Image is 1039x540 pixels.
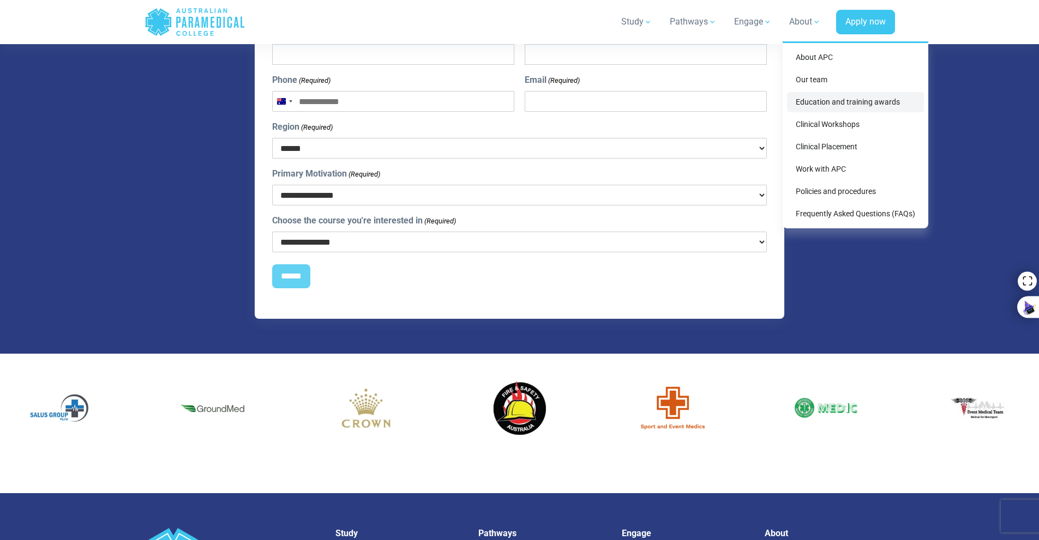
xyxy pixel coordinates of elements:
span: (Required) [301,122,333,133]
span: (Required) [547,75,580,86]
a: Our team [787,70,924,90]
label: Region [272,120,333,134]
img: Logo [947,375,1012,441]
a: Australian Paramedical College [145,4,245,40]
div: 3 / 60 [144,367,281,450]
img: Logo [487,375,552,441]
div: About [783,41,928,228]
div: 5 / 60 [451,367,588,450]
img: Logo [640,375,706,441]
a: Frequently Asked Questions (FAQs) [787,204,924,224]
img: Logo [27,375,92,441]
h5: Engage [622,528,752,538]
div: 6 / 60 [604,367,741,450]
a: Engage [728,7,778,37]
span: (Required) [298,75,331,86]
img: Logo [794,375,859,441]
a: Pathways [663,7,723,37]
span: (Required) [424,216,457,227]
button: Selected country [273,92,296,111]
label: Choose the course you're interested in [272,214,456,227]
img: Logo [180,375,245,441]
label: Email [525,74,580,87]
a: About APC [787,47,924,68]
div: 4 / 60 [298,367,435,450]
a: About [783,7,827,37]
a: Work with APC [787,159,924,179]
a: Study [615,7,659,37]
a: Clinical Placement [787,137,924,157]
a: Apply now [836,10,895,35]
h5: Study [335,528,466,538]
h5: Pathways [478,528,609,538]
img: Logo [333,375,399,441]
a: Clinical Workshops [787,114,924,135]
span: (Required) [348,169,381,180]
div: 7 / 60 [758,367,894,450]
h5: About [765,528,895,538]
label: Phone [272,74,331,87]
a: Policies and procedures [787,181,924,202]
label: Primary Motivation [272,167,380,180]
a: Education and training awards [787,92,924,112]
